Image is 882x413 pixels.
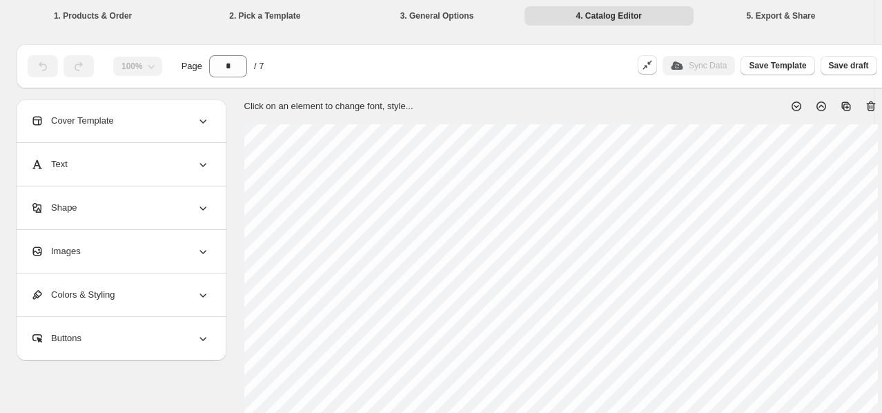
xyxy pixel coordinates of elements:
span: Colors & Styling [30,288,115,302]
span: Save draft [829,60,869,71]
span: Text [30,157,68,171]
span: Shape [30,201,77,215]
button: Save draft [821,56,877,75]
span: Save Template [749,60,806,71]
button: Save Template [741,56,814,75]
p: Click on an element to change font, style... [244,99,413,113]
span: / 7 [254,59,264,73]
span: Images [30,244,81,258]
span: Buttons [30,332,81,345]
span: Cover Template [30,114,114,128]
span: Page [182,59,202,73]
